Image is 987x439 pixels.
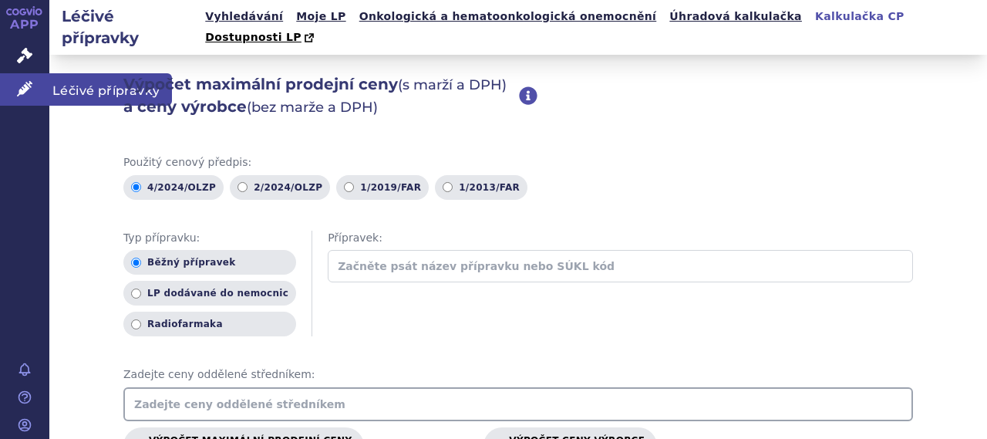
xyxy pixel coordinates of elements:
[810,6,909,27] a: Kalkulačka CP
[49,73,172,106] span: Léčivé přípravky
[237,182,248,192] input: 2/2024/OLZP
[123,387,913,421] input: Zadejte ceny oddělené středníkem
[123,73,519,118] h2: Výpočet maximální prodejní ceny a ceny výrobce
[131,258,141,268] input: Běžný přípravek
[336,175,429,200] label: 1/2019/FAR
[398,76,507,93] span: (s marží a DPH)
[355,6,662,27] a: Onkologická a hematoonkologická onemocnění
[123,175,224,200] label: 4/2024/OLZP
[344,182,354,192] input: 1/2019/FAR
[291,6,350,27] a: Moje LP
[200,6,288,27] a: Vyhledávání
[123,155,913,171] span: Použitý cenový předpis:
[123,367,913,383] span: Zadejte ceny oddělené středníkem:
[123,250,296,275] label: Běžný přípravek
[443,182,453,192] input: 1/2013/FAR
[123,281,296,306] label: LP dodávané do nemocnic
[665,6,807,27] a: Úhradová kalkulačka
[123,312,296,336] label: Radiofarmaka
[435,175,527,200] label: 1/2013/FAR
[131,319,141,329] input: Radiofarmaka
[205,31,301,43] span: Dostupnosti LP
[328,231,913,246] span: Přípravek:
[247,99,378,116] span: (bez marže a DPH)
[131,182,141,192] input: 4/2024/OLZP
[230,175,330,200] label: 2/2024/OLZP
[200,27,322,49] a: Dostupnosti LP
[131,289,141,299] input: LP dodávané do nemocnic
[123,231,296,246] span: Typ přípravku:
[328,250,913,282] input: Začněte psát název přípravku nebo SÚKL kód
[49,5,200,49] h2: Léčivé přípravky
